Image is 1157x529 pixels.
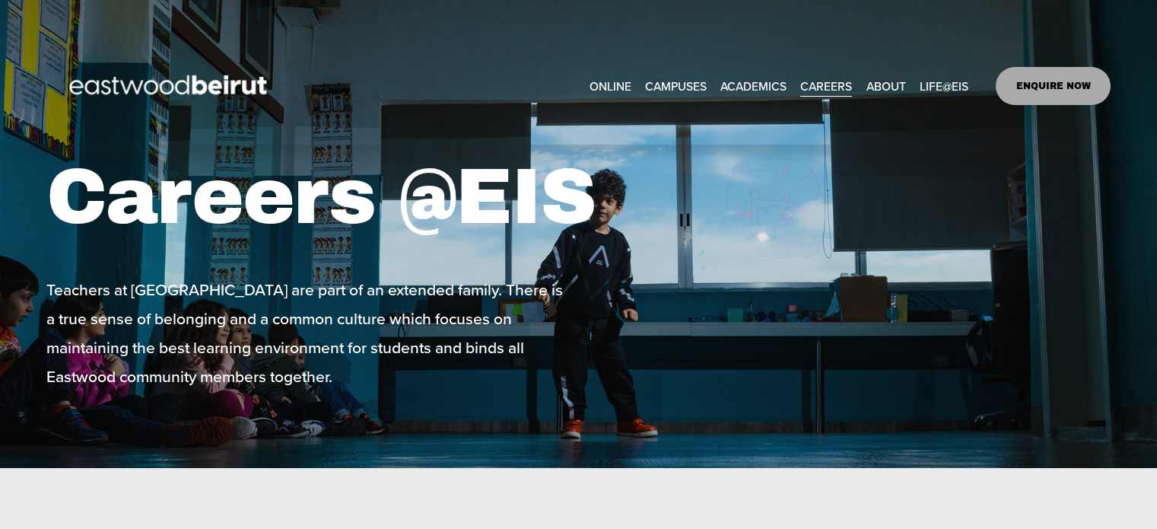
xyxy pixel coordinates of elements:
a: CAREERS [800,74,852,97]
span: CAMPUSES [645,75,707,97]
a: ENQUIRE NOW [996,67,1111,105]
span: ACADEMICS [720,75,787,97]
span: LIFE@EIS [920,75,968,97]
a: folder dropdown [720,74,787,97]
a: folder dropdown [920,74,968,97]
p: Teachers at [GEOGRAPHIC_DATA] are part of an extended family. There is a true sense of belonging ... [46,275,574,390]
h1: Careers @EIS [46,150,664,244]
a: folder dropdown [645,74,707,97]
a: folder dropdown [866,74,906,97]
a: ONLINE [590,74,631,97]
span: ABOUT [866,75,906,97]
img: EastwoodIS Global Site [46,47,294,125]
